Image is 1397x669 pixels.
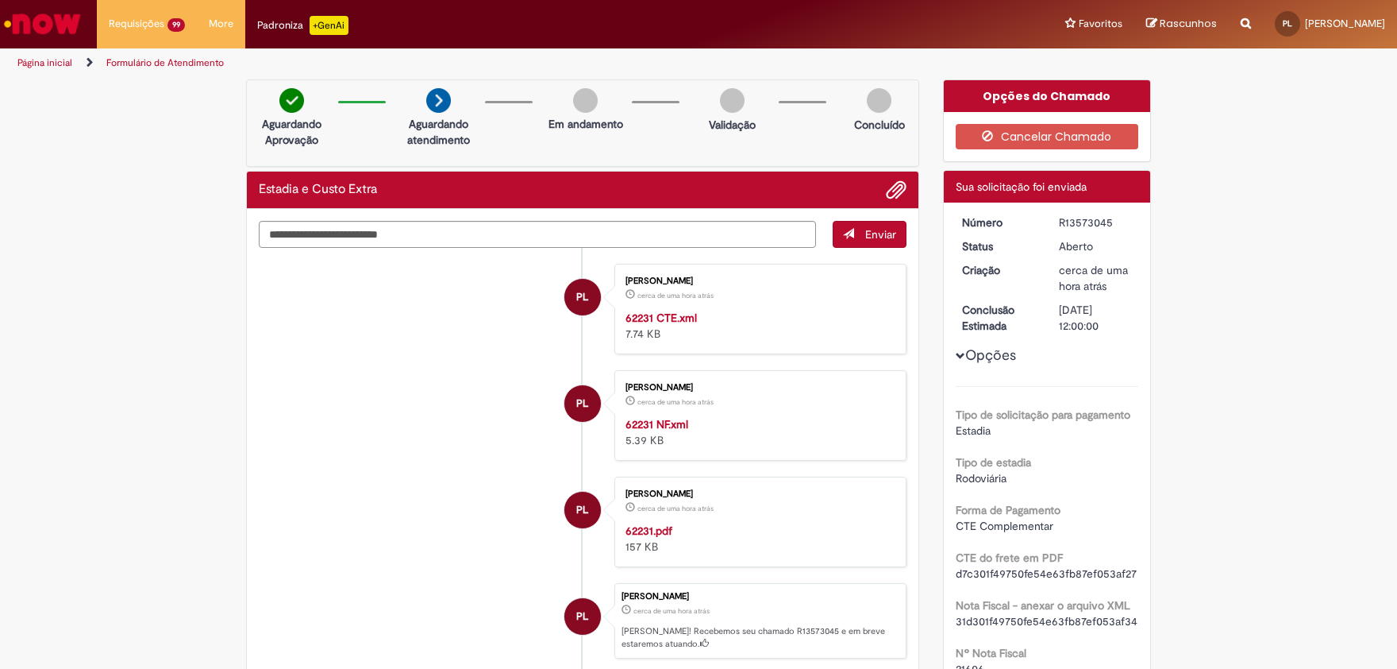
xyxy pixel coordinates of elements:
[637,397,714,407] span: cerca de uma hora atrás
[956,408,1130,422] b: Tipo de solicitação para pagamento
[576,278,588,316] span: PL
[956,551,1063,565] b: CTE do frete em PDF
[867,88,891,113] img: img-circle-grey.png
[956,598,1130,613] b: Nota Fiscal - anexar o arquivo XML
[106,56,224,69] a: Formulário de Atendimento
[426,88,451,113] img: arrow-next.png
[1059,263,1128,293] time: 27/09/2025 13:09:53
[1059,215,1133,230] div: R13573045
[956,646,1026,660] b: Nº Nota Fiscal
[625,311,697,325] a: 62231 CTE.xml
[637,291,714,300] time: 27/09/2025 13:08:54
[625,383,890,393] div: [PERSON_NAME]
[622,625,898,650] p: [PERSON_NAME]! Recebemos seu chamado R13573045 e em breve estaremos atuando.
[625,416,890,448] div: 5.39 KB
[637,291,714,300] span: cerca de uma hora atrás
[956,614,1137,628] span: 31d301f49750fe54e63fb87ef053af34
[625,523,890,555] div: 157 KB
[564,598,601,635] div: PABLO LOPES
[1059,263,1128,293] span: cerca de uma hora atrás
[950,238,1048,254] dt: Status
[548,116,623,132] p: Em andamento
[1059,262,1133,294] div: 27/09/2025 13:09:53
[625,489,890,499] div: [PERSON_NAME]
[956,503,1060,517] b: Forma de Pagamento
[956,180,1087,194] span: Sua solicitação foi enviada
[1059,302,1133,334] div: [DATE] 12:00:00
[209,16,233,32] span: More
[576,491,588,529] span: PL
[259,221,816,248] textarea: Digite sua mensagem aqui...
[576,385,588,423] span: PL
[625,524,672,538] a: 62231.pdf
[956,519,1053,533] span: CTE Complementar
[956,455,1031,470] b: Tipo de estadia
[1283,18,1292,29] span: PL
[576,597,588,636] span: PL
[956,124,1139,149] button: Cancelar Chamado
[625,417,688,431] a: 62231 NF.xml
[854,117,905,133] p: Concluído
[637,397,714,407] time: 27/09/2025 13:08:41
[257,16,348,35] div: Padroniza
[956,471,1006,485] span: Rodoviária
[865,227,896,242] span: Enviar
[1160,16,1217,31] span: Rascunhos
[625,310,890,342] div: 7.74 KB
[886,180,906,200] button: Adicionar anexos
[259,583,906,659] li: PABLO LOPES
[1146,17,1217,32] a: Rascunhos
[956,567,1137,581] span: d7c301f49750fe54e63fb87ef053af27
[625,276,890,286] div: [PERSON_NAME]
[1305,17,1385,30] span: [PERSON_NAME]
[2,8,83,40] img: ServiceNow
[400,116,477,148] p: Aguardando atendimento
[637,504,714,513] span: cerca de uma hora atrás
[259,183,377,197] h2: Estadia e Custo Extra Histórico de tíquete
[633,606,710,616] span: cerca de uma hora atrás
[109,16,164,32] span: Requisições
[564,492,601,528] div: PABLO LOPES
[1059,238,1133,254] div: Aberto
[564,385,601,422] div: PABLO LOPES
[573,88,598,113] img: img-circle-grey.png
[950,262,1048,278] dt: Criação
[637,504,714,513] time: 27/09/2025 13:08:31
[720,88,745,113] img: img-circle-grey.png
[564,279,601,315] div: PABLO LOPES
[956,423,991,438] span: Estadia
[1079,16,1122,32] span: Favoritos
[833,221,906,248] button: Enviar
[253,116,330,148] p: Aguardando Aprovação
[633,606,710,616] time: 27/09/2025 13:09:53
[709,117,756,133] p: Validação
[167,18,185,32] span: 99
[622,592,898,601] div: [PERSON_NAME]
[310,16,348,35] p: +GenAi
[12,48,919,78] ul: Trilhas de página
[17,56,72,69] a: Página inicial
[950,302,1048,334] dt: Conclusão Estimada
[944,80,1151,112] div: Opções do Chamado
[950,215,1048,230] dt: Número
[279,88,304,113] img: check-circle-green.png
